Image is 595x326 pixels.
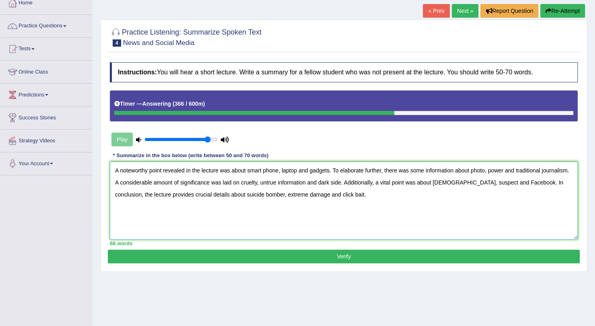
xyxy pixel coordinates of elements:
b: ( [173,100,175,107]
button: Verify [108,250,580,263]
button: Report Question [480,4,538,18]
div: * Summarize in the box below (write between 50 and 70 words) [110,152,272,159]
a: « Prev [423,4,449,18]
b: Answering [142,100,171,107]
a: Practice Questions [0,15,92,35]
a: Tests [0,38,92,58]
a: Success Stories [0,107,92,127]
div: 66 words [110,240,578,247]
b: Instructions: [118,69,157,76]
small: News and Social Media [123,39,195,47]
h5: Timer — [114,101,205,107]
b: ) [203,100,205,107]
a: Your Account [0,152,92,172]
a: Strategy Videos [0,129,92,150]
b: 366 / 600m [175,100,203,107]
a: Predictions [0,84,92,104]
span: 4 [113,39,121,47]
a: Next » [452,4,478,18]
button: Re-Attempt [540,4,585,18]
h2: Practice Listening: Summarize Spoken Text [110,27,261,47]
a: Online Class [0,61,92,81]
h4: You will hear a short lecture. Write a summary for a fellow student who was not present at the le... [110,62,578,82]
